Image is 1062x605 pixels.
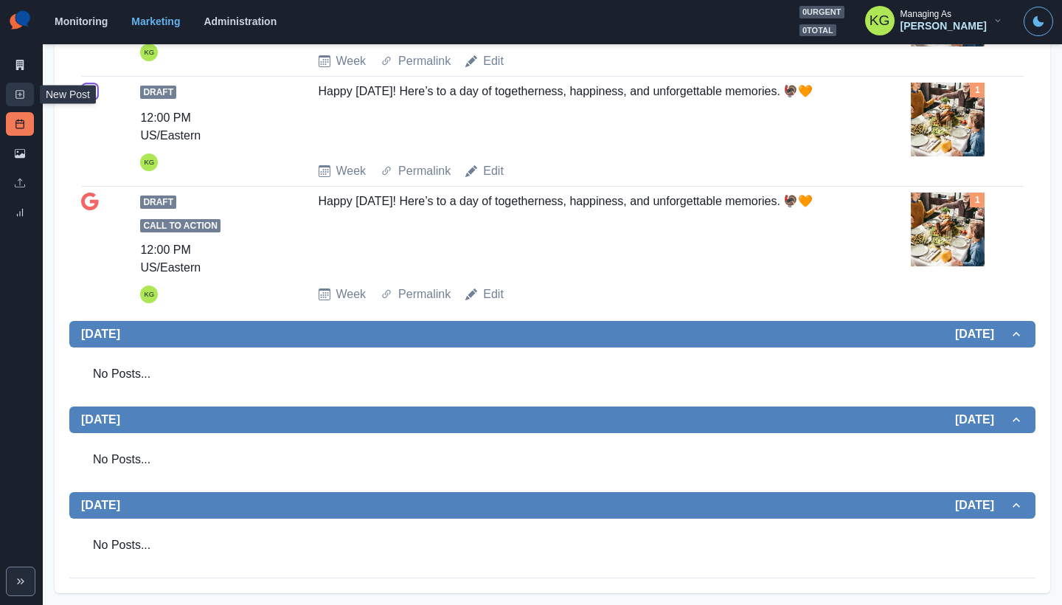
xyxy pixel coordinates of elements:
[140,109,253,145] div: 12:00 PM US/Eastern
[6,53,34,77] a: Marketing Summary
[955,412,1009,426] h2: [DATE]
[69,492,1035,519] button: [DATE][DATE]
[398,286,451,303] a: Permalink
[1024,7,1053,36] button: Toggle Mode
[319,193,846,274] div: Happy [DATE]! Here’s to a day of togetherness, happiness, and unforgettable memories. 🦃🧡
[900,9,951,19] div: Managing As
[336,162,367,180] a: Week
[140,219,220,232] span: Call to Action
[55,15,108,27] a: Monitoring
[398,52,451,70] a: Permalink
[483,52,504,70] a: Edit
[955,327,1009,341] h2: [DATE]
[6,567,35,596] button: Expand
[81,498,120,512] h2: [DATE]
[6,142,34,165] a: Media Library
[6,201,34,224] a: Review Summary
[204,15,277,27] a: Administration
[970,193,985,207] div: Total Media Attached
[483,286,504,303] a: Edit
[81,412,120,426] h2: [DATE]
[81,353,1024,395] div: No Posts...
[6,112,34,136] a: Post Schedule
[144,286,154,303] div: Katrina Gallardo
[336,286,367,303] a: Week
[911,193,985,266] img: xcx63uy3d6egqrfmamqp
[6,83,34,106] a: New Post
[911,83,985,156] img: xcx63uy3d6egqrfmamqp
[483,162,504,180] a: Edit
[398,162,451,180] a: Permalink
[140,86,176,99] span: Draft
[69,321,1035,348] button: [DATE][DATE]
[81,439,1024,480] div: No Posts...
[144,44,154,61] div: Katrina Gallardo
[144,153,154,171] div: Katrina Gallardo
[69,348,1035,407] div: [DATE][DATE]
[336,52,367,70] a: Week
[69,407,1035,433] button: [DATE][DATE]
[6,171,34,195] a: Uploads
[81,525,1024,566] div: No Posts...
[799,24,836,37] span: 0 total
[799,6,844,18] span: 0 urgent
[140,241,253,277] div: 12:00 PM US/Eastern
[955,498,1009,512] h2: [DATE]
[853,6,1015,35] button: Managing As[PERSON_NAME]
[970,83,985,97] div: Total Media Attached
[870,3,890,38] div: Katrina Gallardo
[81,327,120,341] h2: [DATE]
[69,519,1035,578] div: [DATE][DATE]
[69,433,1035,492] div: [DATE][DATE]
[131,15,180,27] a: Marketing
[319,83,846,151] div: Happy [DATE]! Here’s to a day of togetherness, happiness, and unforgettable memories. 🦃🧡
[900,20,987,32] div: [PERSON_NAME]
[140,196,176,209] span: Draft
